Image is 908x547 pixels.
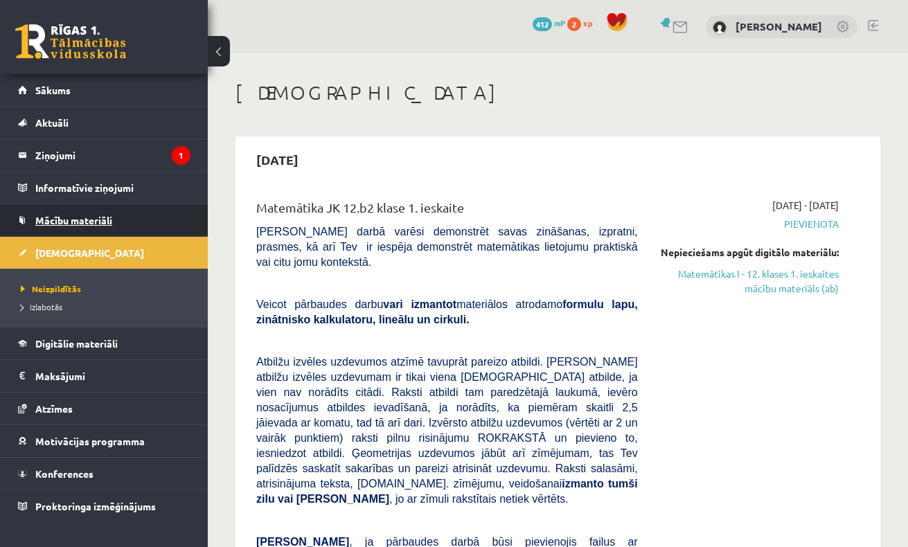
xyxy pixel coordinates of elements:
b: vari izmantot [383,298,456,310]
span: Mācību materiāli [35,214,112,226]
span: Aktuāli [35,116,69,129]
a: [DEMOGRAPHIC_DATA] [18,237,190,269]
span: [DATE] - [DATE] [772,198,839,213]
a: Ziņojumi1 [18,139,190,171]
a: Informatīvie ziņojumi [18,172,190,204]
span: Proktoringa izmēģinājums [35,500,156,512]
span: 2 [567,17,581,31]
i: 1 [172,146,190,165]
a: Motivācijas programma [18,425,190,457]
b: izmanto [562,478,603,490]
span: xp [583,17,592,28]
span: 412 [533,17,552,31]
span: Veicot pārbaudes darbu materiālos atrodamo [256,298,638,325]
span: [PERSON_NAME] darbā varēsi demonstrēt savas zināšanas, izpratni, prasmes, kā arī Tev ir iespēja d... [256,226,638,268]
a: Neizpildītās [21,283,194,295]
span: Pievienota [659,217,839,231]
span: Sākums [35,84,71,96]
span: Motivācijas programma [35,435,145,447]
a: 2 xp [567,17,599,28]
span: Atzīmes [35,402,73,415]
legend: Maksājumi [35,360,190,392]
legend: Informatīvie ziņojumi [35,172,190,204]
a: [PERSON_NAME] [736,19,822,33]
div: Nepieciešams apgūt digitālo materiālu: [659,245,839,260]
a: Maksājumi [18,360,190,392]
a: Rīgas 1. Tālmācības vidusskola [15,24,126,59]
span: mP [554,17,565,28]
span: Digitālie materiāli [35,337,118,350]
span: Konferences [35,467,94,480]
a: Konferences [18,458,190,490]
a: Sākums [18,74,190,106]
legend: Ziņojumi [35,139,190,171]
b: formulu lapu, zinātnisko kalkulatoru, lineālu un cirkuli. [256,298,638,325]
img: Sigita Onufrijeva [713,21,727,35]
a: Izlabotās [21,301,194,313]
a: Proktoringa izmēģinājums [18,490,190,522]
a: Matemātikas I - 12. klases 1. ieskaites mācību materiāls (ab) [659,267,839,296]
a: Aktuāli [18,107,190,138]
a: Atzīmes [18,393,190,424]
a: Mācību materiāli [18,204,190,236]
span: Izlabotās [21,301,62,312]
span: Atbilžu izvēles uzdevumos atzīmē tavuprāt pareizo atbildi. [PERSON_NAME] atbilžu izvēles uzdevuma... [256,356,638,505]
h1: [DEMOGRAPHIC_DATA] [235,81,880,105]
a: Digitālie materiāli [18,328,190,359]
a: 412 mP [533,17,565,28]
div: Matemātika JK 12.b2 klase 1. ieskaite [256,198,638,224]
span: [DEMOGRAPHIC_DATA] [35,246,144,259]
span: Neizpildītās [21,283,81,294]
h2: [DATE] [242,143,312,176]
